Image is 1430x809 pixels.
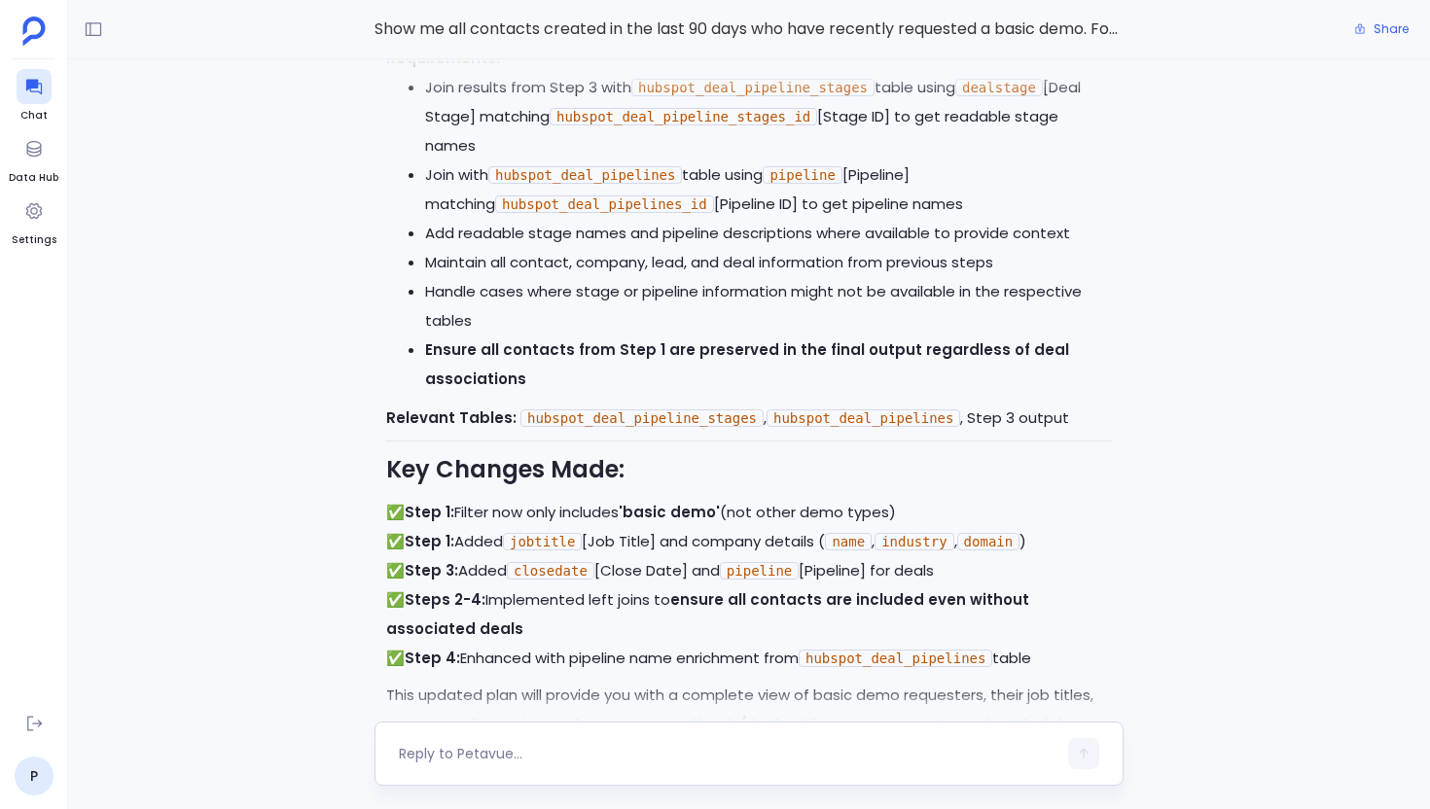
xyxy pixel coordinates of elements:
[17,108,52,123] span: Chat
[425,160,1112,219] li: Join with table using [Pipeline] matching [Pipeline ID] to get pipeline names
[425,277,1112,335] li: Handle cases where stage or pipeline information might not be available in the respective tables
[386,404,1112,433] p: , , Step 3 output
[17,69,52,123] a: Chat
[720,562,799,580] code: pipeline
[495,195,714,213] code: hubspot_deal_pipelines_id
[386,453,1112,486] h2: Key Changes Made:
[507,562,594,580] code: closedate
[386,681,1112,768] p: This updated plan will provide you with a complete view of basic demo requesters, their job title...
[550,108,817,125] code: hubspot_deal_pipeline_stages_id
[15,756,54,795] a: P
[763,166,841,184] code: pipeline
[405,502,454,522] strong: Step 1:
[386,407,517,428] strong: Relevant Tables:
[1342,16,1420,43] button: Share
[825,533,872,550] code: name
[375,17,1124,42] span: Show me all contacts created in the last 90 days who have recently requested a basic demo. For ea...
[425,73,1112,160] li: Join results from Step 3 with table using [Deal Stage] matching [Stage ID] to get readable stage ...
[488,166,682,184] code: hubspot_deal_pipelines
[425,219,1112,248] li: Add readable stage names and pipeline descriptions where available to provide context
[12,232,56,248] span: Settings
[405,531,454,551] strong: Step 1:
[799,650,992,667] code: hubspot_deal_pipelines
[425,248,1112,277] li: Maintain all contact, company, lead, and deal information from previous steps
[405,589,485,610] strong: Steps 2-4:
[12,193,56,248] a: Settings
[425,339,1069,389] strong: Ensure all contacts from Step 1 are preserved in the final output regardless of deal associations
[619,502,720,522] strong: 'basic demo'
[405,560,458,580] strong: Step 3:
[957,533,1020,550] code: domain
[503,533,582,550] code: jobtitle
[22,17,46,46] img: petavue logo
[520,409,764,427] code: hubspot_deal_pipeline_stages
[386,498,1112,673] p: ✅ Filter now only includes (not other demo types) ✅ Added [Job Title] and company details ( , , )...
[875,533,953,550] code: industry
[1374,21,1409,37] span: Share
[767,409,960,427] code: hubspot_deal_pipelines
[386,589,1029,639] strong: ensure all contacts are included even without associated deals
[9,170,58,186] span: Data Hub
[9,131,58,186] a: Data Hub
[405,648,460,668] strong: Step 4:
